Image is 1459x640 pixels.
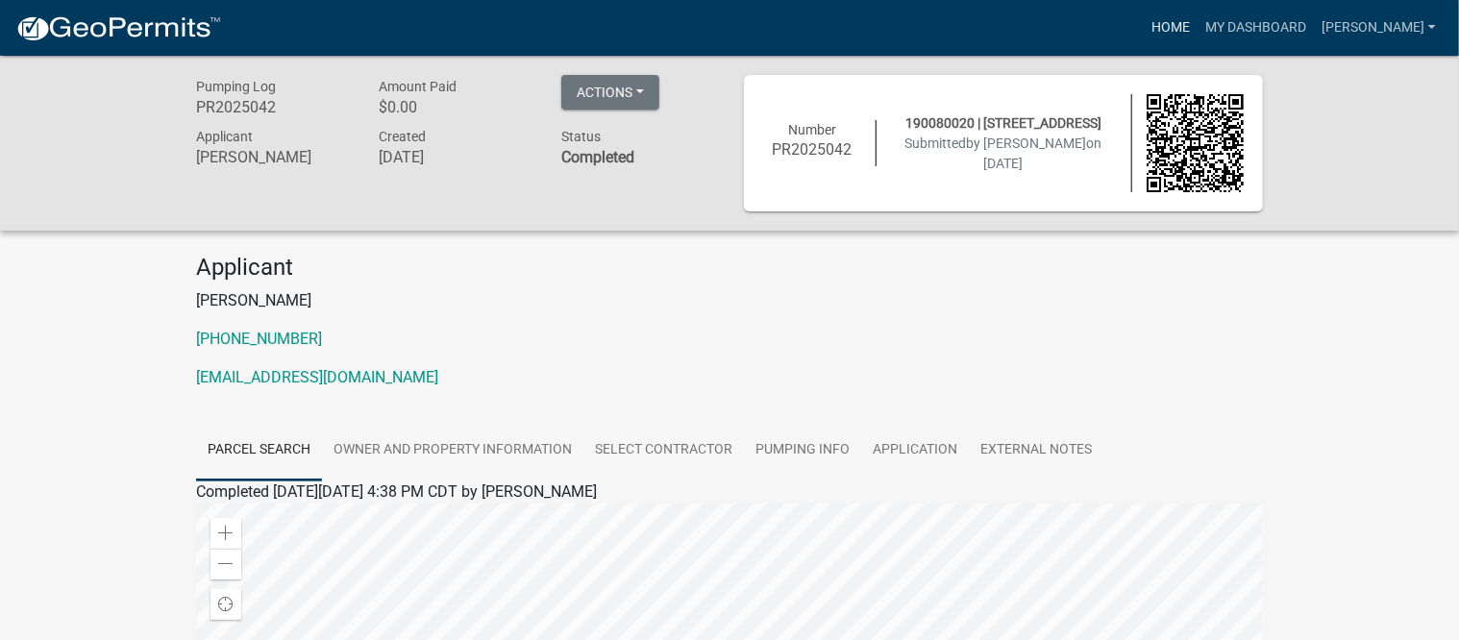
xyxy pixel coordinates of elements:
[583,420,744,481] a: Select contractor
[379,98,532,116] h6: $0.00
[196,79,276,94] span: Pumping Log
[561,148,634,166] strong: Completed
[196,98,350,116] h6: PR2025042
[210,549,241,579] div: Zoom out
[196,254,1263,282] h4: Applicant
[905,135,1102,171] span: Submitted on [DATE]
[1314,10,1444,46] a: [PERSON_NAME]
[744,420,861,481] a: Pumping Info
[196,148,350,166] h6: [PERSON_NAME]
[210,589,241,620] div: Find my location
[322,420,583,481] a: Owner and Property Information
[905,115,1101,131] span: 190080020 | [STREET_ADDRESS]
[861,420,969,481] a: Application
[196,368,438,386] a: [EMAIL_ADDRESS][DOMAIN_NAME]
[788,122,836,137] span: Number
[196,420,322,481] a: Parcel search
[196,330,322,348] a: [PHONE_NUMBER]
[967,135,1087,151] span: by [PERSON_NAME]
[196,289,1263,312] p: [PERSON_NAME]
[196,129,253,144] span: Applicant
[561,75,659,110] button: Actions
[379,79,457,94] span: Amount Paid
[379,129,426,144] span: Created
[210,518,241,549] div: Zoom in
[969,420,1103,481] a: External Notes
[379,148,532,166] h6: [DATE]
[196,482,597,501] span: Completed [DATE][DATE] 4:38 PM CDT by [PERSON_NAME]
[561,129,601,144] span: Status
[1198,10,1314,46] a: My Dashboard
[763,140,861,159] h6: PR2025042
[1147,94,1245,192] img: QR code
[1144,10,1198,46] a: Home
